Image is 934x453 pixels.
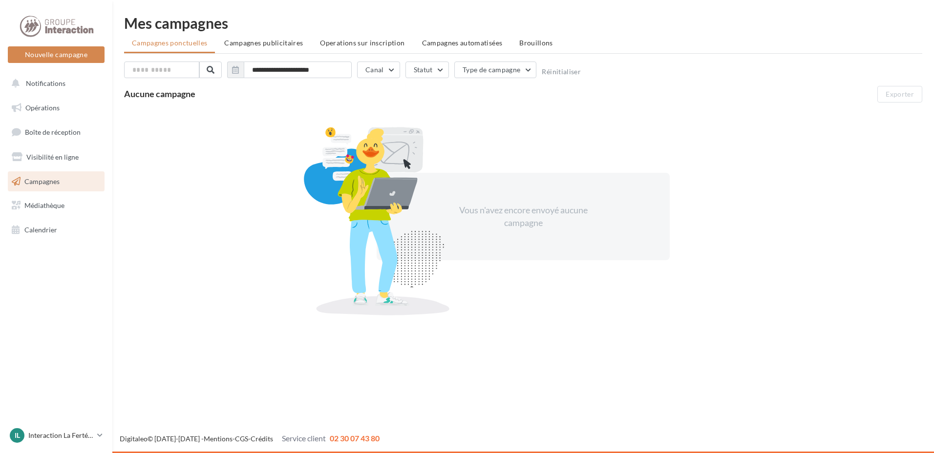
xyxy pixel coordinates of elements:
span: Médiathèque [24,201,64,209]
span: 02 30 07 43 80 [330,433,380,443]
a: Digitaleo [120,434,148,443]
span: Campagnes publicitaires [224,39,303,47]
button: Type de campagne [454,62,537,78]
span: Campagnes automatisées [422,39,503,47]
span: Service client [282,433,326,443]
span: Calendrier [24,226,57,234]
div: Mes campagnes [124,16,922,30]
a: Boîte de réception [6,122,106,143]
button: Nouvelle campagne [8,46,105,63]
span: Aucune campagne [124,88,195,99]
button: Notifications [6,73,103,94]
span: Visibilité en ligne [26,153,79,161]
button: Statut [405,62,449,78]
a: Mentions [204,434,233,443]
a: Médiathèque [6,195,106,216]
button: Exporter [877,86,922,103]
a: Crédits [251,434,273,443]
span: Campagnes [24,177,60,185]
span: Operations sur inscription [320,39,404,47]
a: CGS [235,434,248,443]
span: © [DATE]-[DATE] - - - [120,434,380,443]
span: Boîte de réception [25,128,81,136]
p: Interaction La Ferté [PERSON_NAME] [28,431,93,440]
span: Notifications [26,79,65,87]
div: Vous n'avez encore envoyé aucune campagne [439,204,607,229]
button: Canal [357,62,400,78]
span: IL [15,431,20,440]
button: Réinitialiser [542,68,581,76]
a: Visibilité en ligne [6,147,106,167]
span: Brouillons [519,39,553,47]
a: IL Interaction La Ferté [PERSON_NAME] [8,426,105,445]
a: Campagnes [6,171,106,192]
a: Opérations [6,98,106,118]
a: Calendrier [6,220,106,240]
span: Opérations [25,103,60,112]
